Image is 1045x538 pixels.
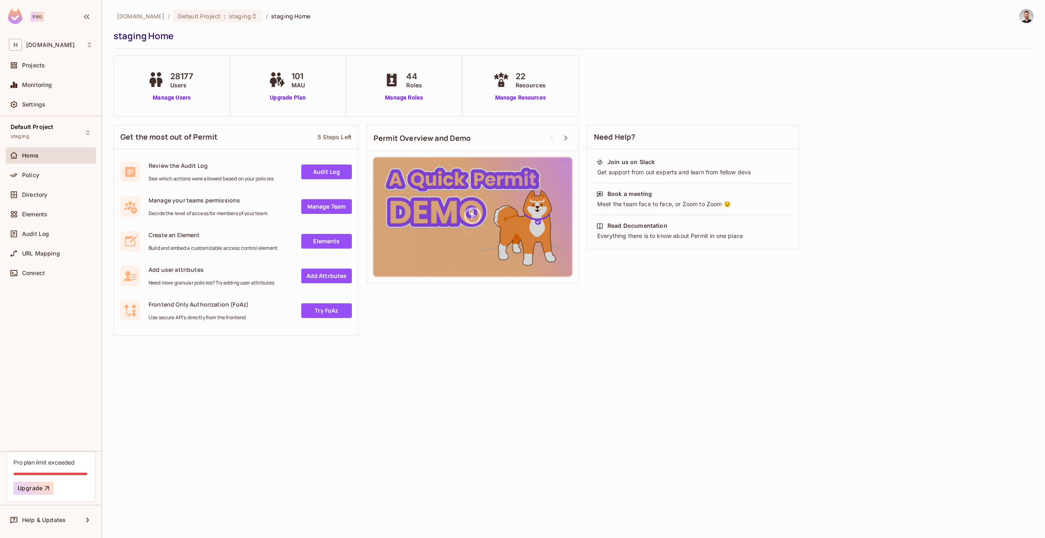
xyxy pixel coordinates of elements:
[318,133,351,141] div: 5 Steps Left
[13,458,74,466] div: Pro plan limit exceeded
[22,270,45,276] span: Connect
[22,191,47,198] span: Directory
[11,133,29,140] span: staging
[301,303,352,318] a: Try FoAz
[22,62,45,69] span: Projects
[170,70,194,82] span: 28177
[22,250,60,257] span: URL Mapping
[607,158,655,166] div: Join us on Slack
[374,133,471,143] span: Permit Overview and Demo
[149,280,274,286] span: Need more granular policies? Try adding user attributes
[22,82,52,88] span: Monitoring
[11,124,53,130] span: Default Project
[223,13,226,20] span: :
[406,70,422,82] span: 44
[301,199,352,214] a: Manage Team
[120,132,218,142] span: Get the most out of Permit
[146,93,198,102] a: Manage Users
[596,200,790,208] div: Meet the team face to face, or Zoom to Zoom 😉
[26,42,75,48] span: Workspace: honeycombinsurance.com
[22,517,66,523] span: Help & Updates
[406,81,422,89] span: Roles
[491,93,550,102] a: Manage Resources
[22,101,45,108] span: Settings
[149,314,249,321] span: Use secure API's directly from the frontend
[149,300,249,308] span: Frontend Only Authorization (FoAz)
[607,222,667,230] div: Read Documentation
[168,12,170,20] li: /
[1020,9,1033,23] img: dor@honeycombinsurance.com
[516,81,546,89] span: Resources
[301,269,352,283] a: Add Attrbutes
[22,211,47,218] span: Elements
[301,234,352,249] a: Elements
[229,12,251,20] span: staging
[9,39,22,51] span: H
[149,162,273,169] span: Review the Audit Log
[596,168,790,176] div: Get support from out experts and learn from fellow devs
[113,30,1029,42] div: staging Home
[382,93,426,102] a: Manage Roles
[291,81,305,89] span: MAU
[271,12,311,20] span: staging Home
[596,232,790,240] div: Everything there is to know about Permit in one place
[149,245,278,251] span: Build and embed a customizable access control element
[178,12,220,20] span: Default Project
[291,70,305,82] span: 101
[266,12,268,20] li: /
[594,132,636,142] span: Need Help?
[607,190,652,198] div: Book a meeting
[301,165,352,179] a: Audit Log
[149,196,267,204] span: Manage your teams permissions
[22,231,49,237] span: Audit Log
[170,81,194,89] span: Users
[117,12,165,20] span: the active workspace
[149,176,273,182] span: See which actions were allowed based on your policies
[22,172,39,178] span: Policy
[149,266,274,273] span: Add user attributes
[8,9,22,24] img: SReyMgAAAABJRU5ErkJggg==
[516,70,546,82] span: 22
[149,231,278,239] span: Create an Element
[149,210,267,217] span: Decide the level of access for members of your team
[22,152,39,159] span: Home
[267,93,309,102] a: Upgrade Plan
[31,12,44,22] div: Pro
[13,482,53,495] button: Upgrade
